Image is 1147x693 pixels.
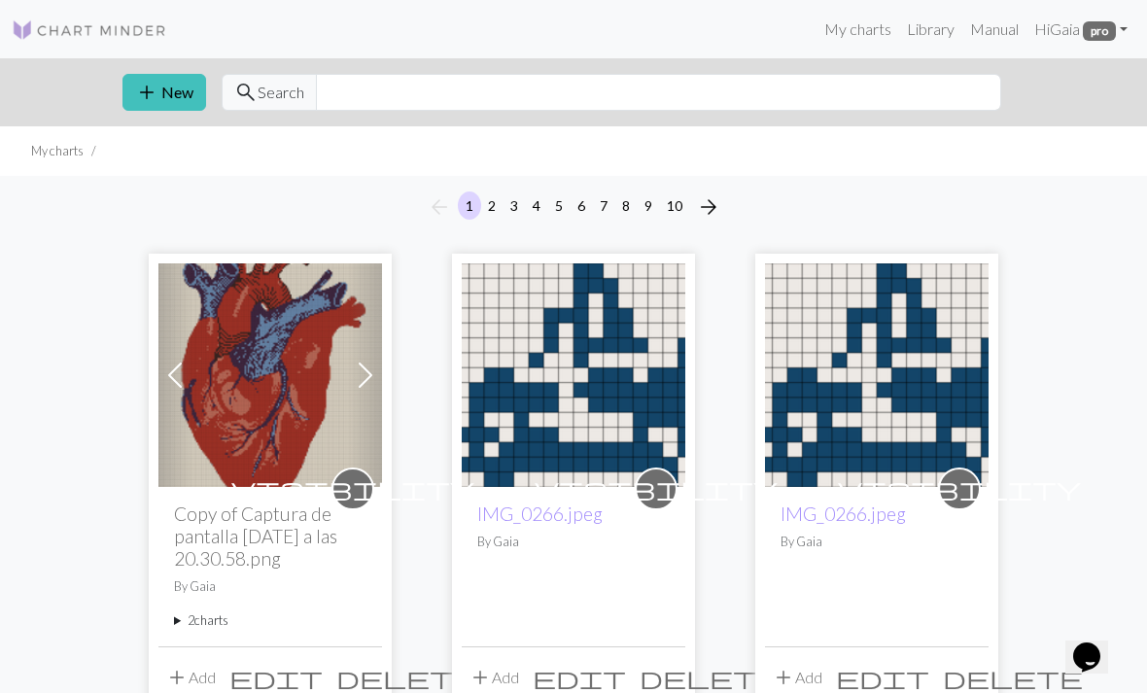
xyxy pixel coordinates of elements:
[899,10,962,49] a: Library
[231,469,474,508] i: private
[697,195,720,219] i: Next
[462,364,685,382] a: IMG_0266.jpeg
[689,191,728,223] button: Next
[503,191,526,220] button: 3
[943,664,1083,691] span: delete
[1083,21,1116,41] span: pro
[1026,10,1135,49] a: HiGaia pro
[533,664,626,691] span: edit
[229,666,323,689] i: Edit
[174,502,366,570] h2: Copy of Captura de pantalla [DATE] a las 20.30.58.png
[533,666,626,689] i: Edit
[158,263,382,487] img: corazon
[838,473,1081,503] span: visibility
[659,191,690,220] button: 10
[781,533,973,551] p: By Gaia
[458,191,481,220] button: 1
[420,191,728,223] nav: Page navigation
[535,469,778,508] i: private
[1065,615,1128,674] iframe: chat widget
[336,664,476,691] span: delete
[231,473,474,503] span: visibility
[637,191,660,220] button: 9
[31,142,84,160] li: My charts
[962,10,1026,49] a: Manual
[158,364,382,382] a: corazon
[836,666,929,689] i: Edit
[535,473,778,503] span: visibility
[462,263,685,487] img: IMG_0266.jpeg
[258,81,304,104] span: Search
[229,664,323,691] span: edit
[592,191,615,220] button: 7
[817,10,899,49] a: My charts
[772,664,795,691] span: add
[135,79,158,106] span: add
[570,191,593,220] button: 6
[469,664,492,691] span: add
[765,364,989,382] a: IMG_0266.jpeg
[234,79,258,106] span: search
[781,502,906,525] a: IMG_0266.jpeg
[477,502,603,525] a: IMG_0266.jpeg
[640,664,780,691] span: delete
[765,263,989,487] img: IMG_0266.jpeg
[614,191,638,220] button: 8
[165,664,189,691] span: add
[697,193,720,221] span: arrow_forward
[547,191,571,220] button: 5
[174,611,366,630] summary: 2charts
[174,577,366,596] p: By Gaia
[122,74,206,111] button: New
[477,533,670,551] p: By Gaia
[12,18,167,42] img: Logo
[480,191,504,220] button: 2
[838,469,1081,508] i: private
[836,664,929,691] span: edit
[525,191,548,220] button: 4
